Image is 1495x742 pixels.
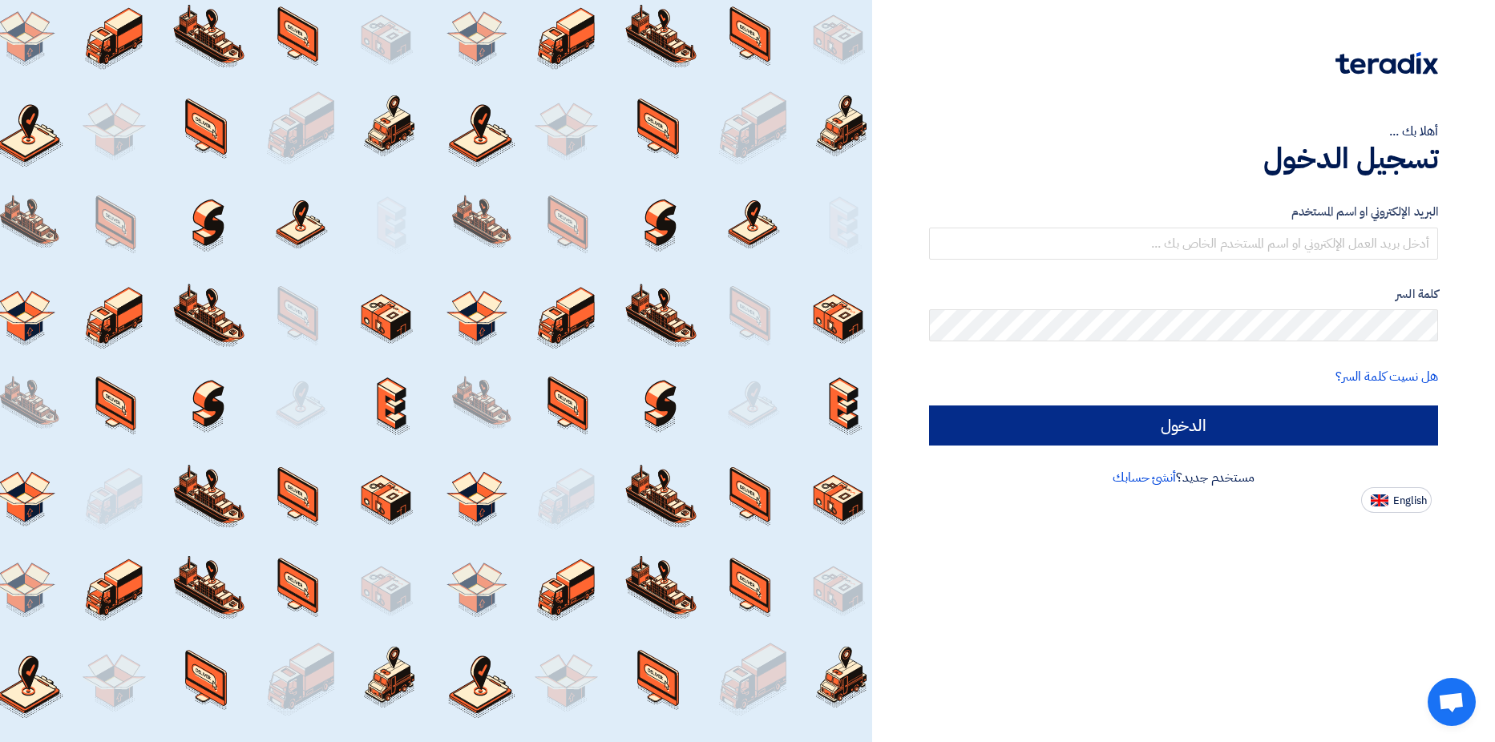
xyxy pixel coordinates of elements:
[929,405,1438,446] input: الدخول
[929,203,1438,221] label: البريد الإلكتروني او اسم المستخدم
[929,285,1438,304] label: كلمة السر
[929,141,1438,176] h1: تسجيل الدخول
[929,122,1438,141] div: أهلا بك ...
[929,228,1438,260] input: أدخل بريد العمل الإلكتروني او اسم المستخدم الخاص بك ...
[1428,678,1476,726] div: Open chat
[1371,494,1388,506] img: en-US.png
[1335,52,1438,75] img: Teradix logo
[1393,495,1427,506] span: English
[1113,468,1176,487] a: أنشئ حسابك
[1361,487,1432,513] button: English
[929,468,1438,487] div: مستخدم جديد؟
[1335,367,1438,386] a: هل نسيت كلمة السر؟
